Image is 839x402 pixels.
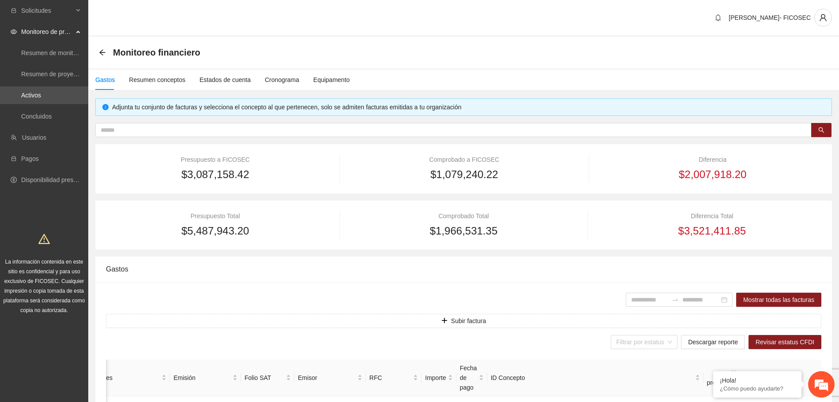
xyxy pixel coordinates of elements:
[354,155,574,164] div: Comprobado a FICOSEC
[245,373,284,383] span: Folio SAT
[298,373,356,383] span: Emisor
[173,373,231,383] span: Emisión
[113,45,200,60] span: Monitoreo financiero
[102,104,109,110] span: info-circle
[106,314,821,328] button: plusSubir factura
[181,223,249,239] span: $5,487,943.20
[106,257,821,282] div: Gastos
[711,11,725,25] button: bell
[681,335,745,349] button: Descargar reporte
[720,385,795,392] p: ¿Cómo puedo ayudarte?
[99,49,106,56] div: Back
[441,317,448,324] span: plus
[21,113,52,120] a: Concluidos
[11,29,17,35] span: eye
[814,9,832,26] button: user
[11,7,17,14] span: inbox
[736,293,821,307] button: Mostrar todas las facturas
[112,102,825,112] div: Adjunta tu conjunto de facturas y selecciona el concepto al que pertenecen, solo se admiten factu...
[99,49,106,56] span: arrow-left
[456,360,487,396] th: Fecha de pago
[4,259,85,313] span: La información contenida en este sitio es confidencial y para uso exclusivo de FICOSEC. Cualquier...
[313,75,350,85] div: Equipamento
[294,360,366,396] th: Emisor
[199,75,251,85] div: Estados de cuenta
[21,176,97,183] a: Disponibilidad presupuestal
[354,211,573,221] div: Comprobado Total
[170,360,241,396] th: Emisión
[46,45,148,56] div: Chatee con nosotros ahora
[95,75,115,85] div: Gastos
[678,223,746,239] span: $3,521,411.85
[749,335,821,349] button: Revisar estatus CFDI
[756,337,814,347] span: Revisar estatus CFDI
[815,14,831,22] span: user
[366,360,422,396] th: RFC
[460,363,477,392] span: Fecha de pago
[4,241,168,272] textarea: Escriba su mensaje y pulse “Intro”
[106,155,325,164] div: Presupuesto a FICOSEC
[129,75,185,85] div: Resumen conceptos
[38,233,50,245] span: warning
[181,166,249,183] span: $3,087,158.42
[604,155,821,164] div: Diferencia
[21,23,73,41] span: Monitoreo de proyectos
[491,373,693,383] span: ID Concepto
[421,360,456,396] th: Importe
[98,360,170,396] th: Mes
[21,155,39,162] a: Pagos
[704,360,746,396] th: Uso presupuestal
[22,134,46,141] a: Usuarios
[679,166,746,183] span: $2,007,918.20
[711,14,725,21] span: bell
[369,373,412,383] span: RFC
[487,360,704,396] th: ID Concepto
[672,296,679,303] span: swap-right
[21,92,41,99] a: Activos
[241,360,294,396] th: Folio SAT
[688,337,738,347] span: Descargar reporte
[729,14,811,21] span: [PERSON_NAME]- FICOSEC
[51,118,122,207] span: Estamos en línea.
[21,2,73,19] span: Solicitudes
[451,316,486,326] span: Subir factura
[106,211,324,221] div: Presupuesto Total
[21,71,116,78] a: Resumen de proyectos aprobados
[430,166,498,183] span: $1,079,240.22
[430,223,497,239] span: $1,966,531.35
[743,295,814,305] span: Mostrar todas las facturas
[720,377,795,384] div: ¡Hola!
[21,49,86,56] a: Resumen de monitoreo
[672,296,679,303] span: to
[603,211,821,221] div: Diferencia Total
[746,360,780,396] th: Estatus
[818,127,824,134] span: search
[425,373,446,383] span: Importe
[145,4,166,26] div: Minimizar ventana de chat en vivo
[265,75,299,85] div: Cronograma
[101,373,160,383] span: Mes
[811,123,831,137] button: search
